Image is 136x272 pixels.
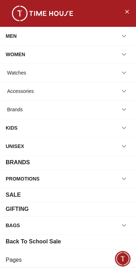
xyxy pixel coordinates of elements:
[6,140,24,153] div: UNISEX
[7,85,34,97] div: Accessories
[6,48,25,61] div: WOMEN
[7,66,26,79] div: Watches
[6,205,29,213] div: GIFTING
[6,237,61,246] div: Back To School Sale
[115,251,131,267] div: Chat Widget
[121,6,132,17] button: Close Menu
[6,30,17,42] div: MEN
[7,103,23,116] div: Brands
[6,158,30,167] div: BRANDS
[6,191,21,199] div: SALE
[6,219,20,232] div: BAGS
[7,6,78,21] img: ...
[6,172,40,185] div: PROMOTIONS
[6,122,17,134] div: KIDS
